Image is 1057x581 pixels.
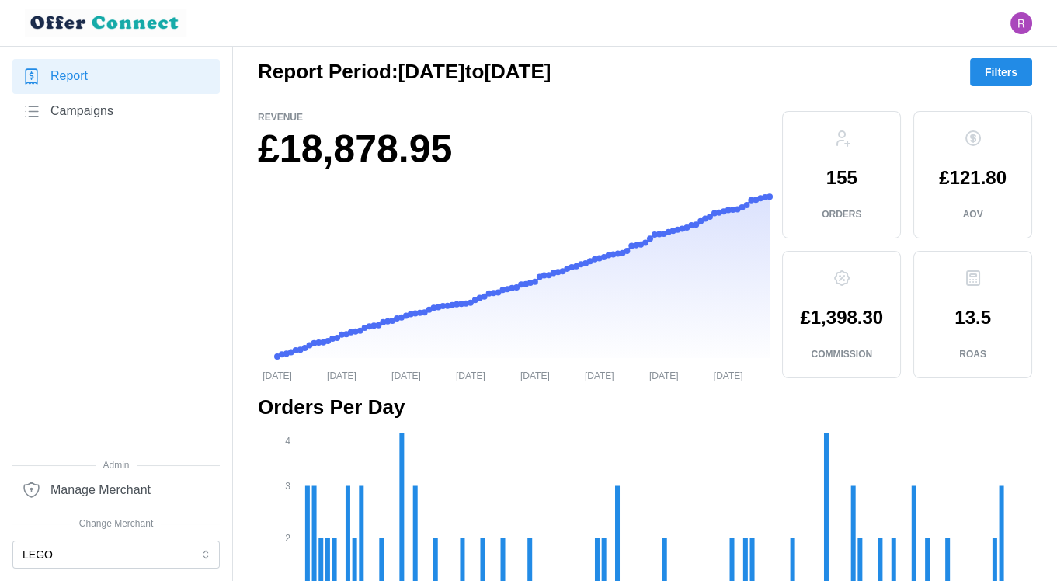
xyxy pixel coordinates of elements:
[1010,12,1032,34] button: Open user button
[12,59,220,94] a: Report
[50,102,113,121] span: Campaigns
[456,370,485,381] tspan: [DATE]
[954,308,991,327] p: 13.5
[963,208,983,221] p: AOV
[585,370,614,381] tspan: [DATE]
[811,348,872,361] p: Commission
[12,472,220,507] a: Manage Merchant
[1010,12,1032,34] img: Ryan Gribben
[12,94,220,129] a: Campaigns
[258,111,770,124] p: Revenue
[285,533,290,544] tspan: 2
[649,370,679,381] tspan: [DATE]
[985,59,1017,85] span: Filters
[12,458,220,473] span: Admin
[50,67,88,86] span: Report
[327,370,356,381] tspan: [DATE]
[970,58,1032,86] button: Filters
[520,370,550,381] tspan: [DATE]
[12,517,220,531] span: Change Merchant
[822,208,861,221] p: Orders
[800,308,883,327] p: £1,398.30
[826,169,857,187] p: 155
[285,435,290,446] tspan: 4
[50,481,151,500] span: Manage Merchant
[258,58,551,85] h2: Report Period: [DATE] to [DATE]
[391,370,421,381] tspan: [DATE]
[263,370,292,381] tspan: [DATE]
[258,124,770,175] h1: £18,878.95
[285,481,290,492] tspan: 3
[714,370,743,381] tspan: [DATE]
[939,169,1007,187] p: £121.80
[959,348,986,361] p: ROAS
[258,394,1032,421] h2: Orders Per Day
[12,541,220,569] button: LEGO
[25,9,186,37] img: loyalBe Logo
